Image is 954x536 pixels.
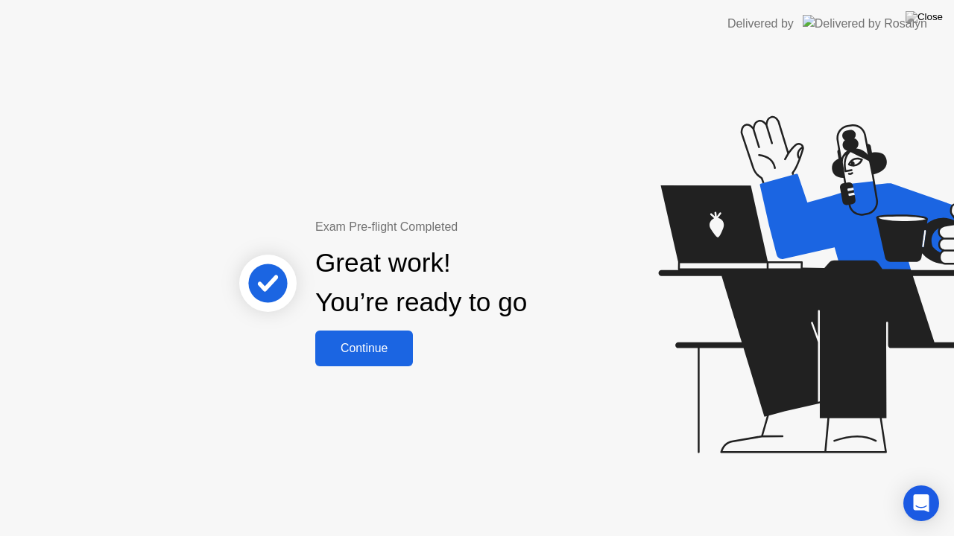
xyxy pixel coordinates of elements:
div: Continue [320,342,408,355]
img: Delivered by Rosalyn [803,15,927,32]
div: Open Intercom Messenger [903,485,939,521]
div: Great work! You’re ready to go [315,243,527,322]
button: Continue [315,331,413,366]
div: Delivered by [727,15,794,33]
div: Exam Pre-flight Completed [315,218,623,236]
img: Close [906,11,943,23]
